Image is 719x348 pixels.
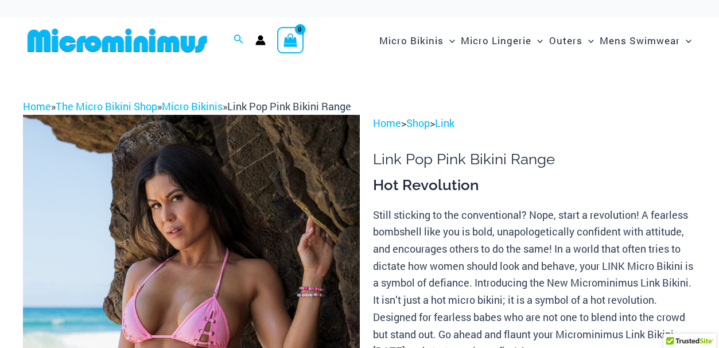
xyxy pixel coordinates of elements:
[373,176,696,195] h3: Hot Revolution
[444,26,455,55] span: Menu Toggle
[376,23,458,58] a: Micro BikinisMenu ToggleMenu Toggle
[373,115,696,132] p: > >
[227,99,351,113] span: Link Pop Pink Bikini Range
[582,26,594,55] span: Menu Toggle
[549,26,582,55] span: Outers
[375,21,696,60] nav: Site Navigation
[162,99,223,113] a: Micro Bikinis
[255,35,266,45] a: Account icon link
[379,26,444,55] span: Micro Bikinis
[23,99,351,113] span: » » »
[373,116,401,130] a: Home
[23,28,212,53] img: MM SHOP LOGO FLAT
[277,27,304,53] a: View Shopping Cart, empty
[600,26,680,55] span: Mens Swimwear
[234,33,244,48] a: Search icon link
[373,150,696,168] h1: Link Pop Pink Bikini Range
[458,23,546,58] a: Micro LingerieMenu ToggleMenu Toggle
[461,26,531,55] span: Micro Lingerie
[680,26,691,55] span: Menu Toggle
[406,116,430,130] a: Shop
[597,23,694,58] a: Mens SwimwearMenu ToggleMenu Toggle
[531,26,543,55] span: Menu Toggle
[546,23,597,58] a: OutersMenu ToggleMenu Toggle
[56,99,157,113] a: The Micro Bikini Shop
[435,116,454,130] a: Link
[23,99,51,113] a: Home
